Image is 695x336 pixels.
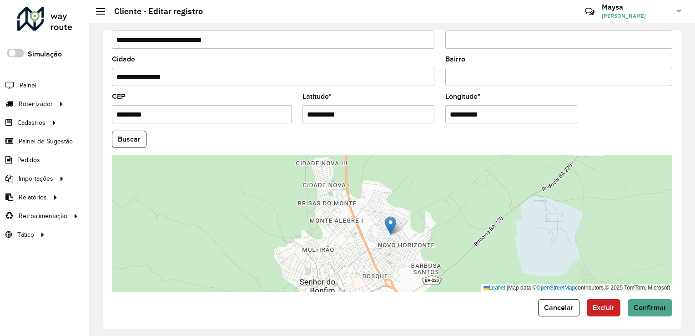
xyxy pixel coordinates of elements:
h3: Maysa [602,3,670,11]
span: Cancelar [544,304,574,311]
span: Tático [17,230,34,239]
span: Excluir [593,304,614,311]
span: Pedidos [17,155,40,165]
button: Cancelar [538,299,579,316]
span: Retroalimentação [19,211,67,221]
span: Painel [20,81,36,90]
label: Bairro [445,54,465,65]
label: Simulação [28,49,62,60]
a: Leaflet [483,285,505,291]
span: [PERSON_NAME] [602,12,670,20]
img: Marker [385,216,396,235]
span: | [507,285,508,291]
span: Confirmar [634,304,666,311]
span: Cadastros [17,118,45,127]
div: Map data © contributors,© 2025 TomTom, Microsoft [481,284,672,292]
label: Longitude [445,91,480,102]
span: Importações [19,174,53,183]
button: Buscar [112,131,146,148]
label: CEP [112,91,126,102]
span: Painel de Sugestão [19,137,73,146]
a: OpenStreetMap [537,285,575,291]
a: Contato Rápido [580,2,599,21]
button: Excluir [587,299,620,316]
span: Roteirizador [19,99,53,109]
button: Confirmar [628,299,672,316]
span: Relatórios [19,193,47,202]
label: Latitude [302,91,332,102]
h2: Cliente - Editar registro [105,6,203,16]
label: Cidade [112,54,135,65]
